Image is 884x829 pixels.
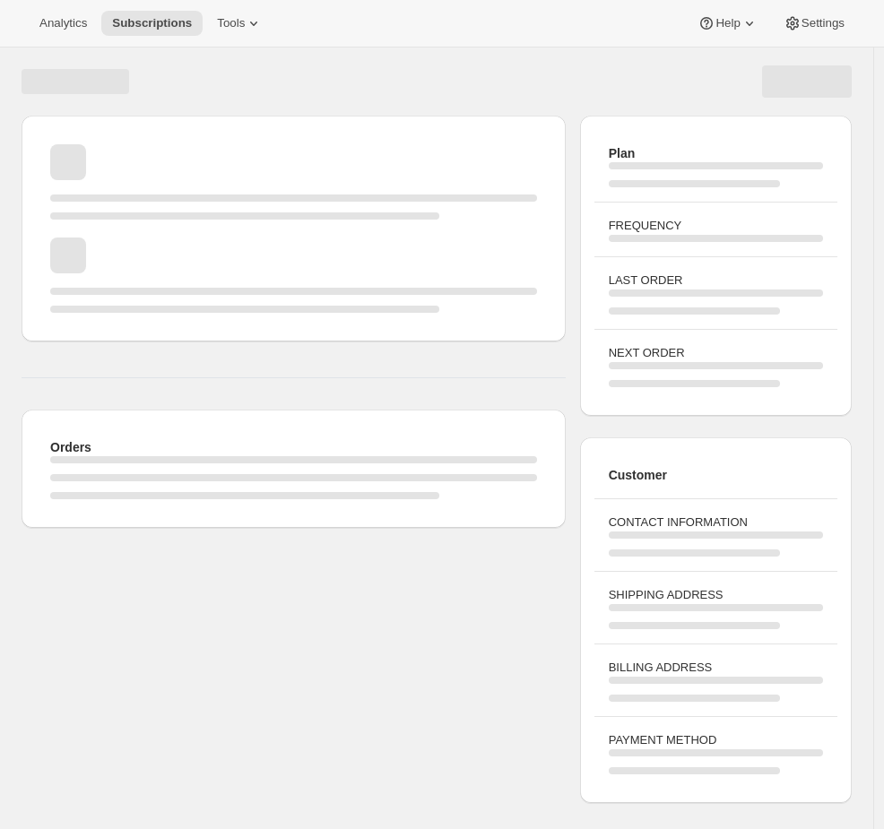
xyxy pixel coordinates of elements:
button: Settings [773,11,855,36]
h3: PAYMENT METHOD [609,731,823,749]
h3: LAST ORDER [609,272,823,289]
h3: CONTACT INFORMATION [609,514,823,531]
span: Analytics [39,16,87,30]
button: Help [687,11,768,36]
button: Subscriptions [101,11,203,36]
span: Subscriptions [112,16,192,30]
span: Tools [217,16,245,30]
h2: Orders [50,438,537,456]
h3: FREQUENCY [609,217,823,235]
h2: Customer [609,466,823,484]
h3: BILLING ADDRESS [609,659,823,677]
h2: Plan [609,144,823,162]
h3: NEXT ORDER [609,344,823,362]
span: Help [715,16,740,30]
button: Analytics [29,11,98,36]
h3: SHIPPING ADDRESS [609,586,823,604]
button: Tools [206,11,273,36]
span: Settings [802,16,845,30]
